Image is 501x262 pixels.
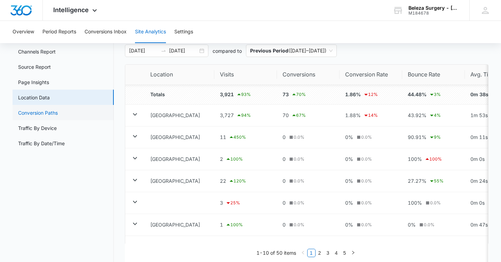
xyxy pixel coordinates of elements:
th: Bounce Rate [402,65,465,85]
span: left [301,251,305,255]
div: 3,727 [220,111,271,120]
a: 1 [308,249,315,257]
button: Site Analytics [135,21,166,43]
li: 2 [316,249,324,257]
a: 3 [324,249,332,257]
th: Conversions [277,65,340,85]
span: swap-right [161,48,166,54]
div: 12 % [363,90,378,99]
button: Period Reports [42,21,76,43]
div: 93 % [236,90,251,99]
div: 0 [283,243,334,251]
a: Traffic By Device [18,124,57,132]
td: [GEOGRAPHIC_DATA] [145,148,214,170]
td: (not set) [145,236,214,258]
div: 0.0 % [356,156,372,163]
a: 4 [333,249,340,257]
div: account id [408,11,459,16]
p: compared to [213,47,242,55]
div: 0.0 % [356,134,372,141]
li: Next Page [349,249,357,257]
div: 4 [220,243,271,251]
td: [GEOGRAPHIC_DATA] [145,214,214,236]
div: 43.92% [408,111,459,120]
div: 0% [345,243,397,251]
td: [GEOGRAPHIC_DATA] [145,105,214,126]
span: Intelligence [53,6,89,14]
div: 1.88% [345,111,397,120]
div: 3 % [429,90,441,99]
div: 14 % [363,111,378,120]
button: Settings [174,21,193,43]
div: 0.0 % [356,222,372,228]
td: [GEOGRAPHIC_DATA] [145,126,214,148]
span: to [161,48,166,54]
a: Channels Report [18,48,56,55]
div: 0% [345,155,397,163]
div: 9 % [429,133,441,141]
div: 0% [345,199,397,207]
input: Start date [129,47,158,55]
div: 0.0 % [356,200,372,206]
div: account name [408,5,459,11]
div: 0.0 % [288,134,304,141]
div: 44.48% [408,90,459,99]
a: 5 [341,249,349,257]
div: 22 [220,177,271,185]
button: Overview [13,21,34,43]
span: Bounce Rate [408,70,454,79]
th: Visits [214,65,277,85]
div: 100% [408,243,459,251]
div: 450 % [229,133,246,141]
div: 67 % [291,111,306,120]
div: 0.0 % [356,178,372,185]
p: Previous Period [250,48,288,54]
button: Conversions Inbox [85,21,127,43]
span: right [351,251,355,255]
div: 0 [283,155,334,163]
a: Source Report [18,63,51,71]
a: Location Data [18,94,50,101]
span: Conversion Rate [345,70,391,79]
div: 70 [283,111,334,120]
div: 94 % [236,111,251,120]
div: 0.0 % [288,156,304,163]
div: 0 [283,177,334,185]
div: 73 [283,90,334,99]
div: 0.0 % [288,200,304,206]
div: 0% [408,221,459,229]
td: [GEOGRAPHIC_DATA] [145,170,214,192]
th: Conversion Rate [340,65,402,85]
span: Visits [220,70,266,79]
div: 1.86% [345,90,397,99]
button: right [349,249,357,257]
div: 50 % [225,243,240,251]
a: 2 [316,249,324,257]
div: 0 [283,221,334,229]
div: 100 % [225,155,243,163]
div: 11 [220,133,271,141]
span: ( [DATE] – [DATE] ) [250,45,333,57]
div: 0.0 % [288,222,304,228]
div: 3,921 [220,90,271,99]
div: 100 % [225,221,243,229]
div: 0% [345,221,397,229]
li: Previous Page [299,249,307,257]
div: 0 [283,133,334,141]
span: Conversions [283,70,329,79]
div: 100% [408,199,459,207]
div: 1 [220,221,271,229]
div: 27.27% [408,177,459,185]
input: End date [169,47,198,55]
div: 14 % [424,243,439,251]
div: 0% [345,177,397,185]
div: 100% [408,155,459,163]
div: 90.91% [408,133,459,141]
div: 120 % [229,177,246,185]
div: 0.0 % [418,222,435,228]
a: Traffic By Date/Time [18,140,65,147]
div: 70 % [291,90,306,99]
